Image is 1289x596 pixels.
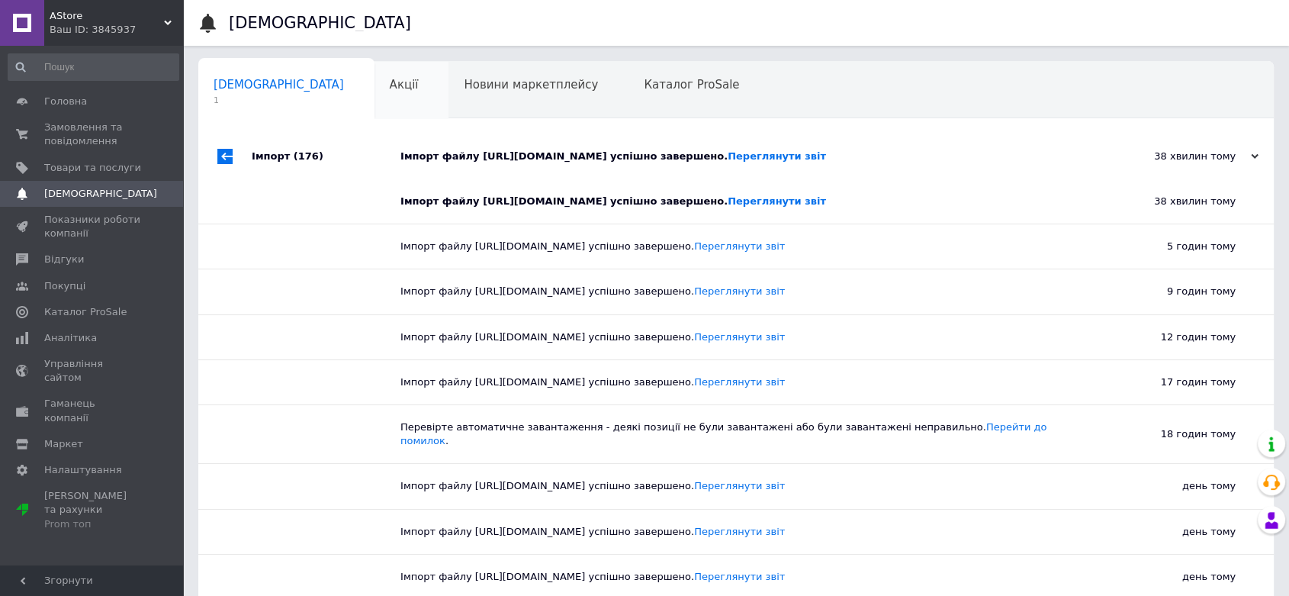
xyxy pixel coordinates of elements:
span: Новини маркетплейсу [464,78,598,92]
span: Маркет [44,437,83,451]
div: 9 годин тому [1083,269,1274,314]
div: Імпорт файлу [URL][DOMAIN_NAME] успішно завершено. [400,150,1106,163]
a: Переглянути звіт [694,331,785,343]
div: 5 годин тому [1083,224,1274,269]
a: Переглянути звіт [694,240,785,252]
a: Переглянути звіт [694,571,785,582]
span: Налаштування [44,463,122,477]
a: Переглянути звіт [694,285,785,297]
h1: [DEMOGRAPHIC_DATA] [229,14,411,32]
div: день тому [1083,510,1274,554]
a: Переглянути звіт [694,526,785,537]
span: Покупці [44,279,85,293]
span: Відгуки [44,253,84,266]
div: 38 хвилин тому [1106,150,1258,163]
div: 38 хвилин тому [1083,179,1274,224]
span: Замовлення та повідомлення [44,121,141,148]
div: Ваш ID: 3845937 [50,23,183,37]
span: 1 [214,95,344,106]
span: Головна [44,95,87,108]
div: Перевірте автоматичне завантаження - деякі позиції не були завантажені або були завантажені непра... [400,420,1083,448]
a: Переглянути звіт [728,195,826,207]
div: Імпорт файлу [URL][DOMAIN_NAME] успішно завершено. [400,479,1083,493]
span: AStore [50,9,164,23]
div: день тому [1083,464,1274,508]
div: Імпорт файлу [URL][DOMAIN_NAME] успішно завершено. [400,330,1083,344]
span: Каталог ProSale [644,78,739,92]
a: Переглянути звіт [728,150,826,162]
div: Імпорт файлу [URL][DOMAIN_NAME] успішно завершено. [400,570,1083,584]
div: Імпорт файлу [URL][DOMAIN_NAME] успішно завершено. [400,195,1083,208]
div: Імпорт файлу [URL][DOMAIN_NAME] успішно завершено. [400,285,1083,298]
span: Показники роботи компанії [44,213,141,240]
span: [DEMOGRAPHIC_DATA] [44,187,157,201]
div: Імпорт файлу [URL][DOMAIN_NAME] успішно завершено. [400,375,1083,389]
span: Управління сайтом [44,357,141,385]
div: Імпорт файлу [URL][DOMAIN_NAME] успішно завершено. [400,525,1083,539]
div: Імпорт файлу [URL][DOMAIN_NAME] успішно завершено. [400,240,1083,253]
div: Prom топ [44,517,141,531]
a: Переглянути звіт [694,376,785,388]
div: Імпорт [252,134,400,179]
span: Акції [390,78,419,92]
span: Гаманець компанії [44,397,141,424]
div: 17 годин тому [1083,360,1274,404]
span: Аналітика [44,331,97,345]
span: [PERSON_NAME] та рахунки [44,489,141,531]
span: Товари та послуги [44,161,141,175]
a: Переглянути звіт [694,480,785,491]
input: Пошук [8,53,179,81]
div: 12 годин тому [1083,315,1274,359]
span: Каталог ProSale [44,305,127,319]
span: (176) [294,150,323,162]
span: [DEMOGRAPHIC_DATA] [214,78,344,92]
div: 18 годин тому [1083,405,1274,463]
